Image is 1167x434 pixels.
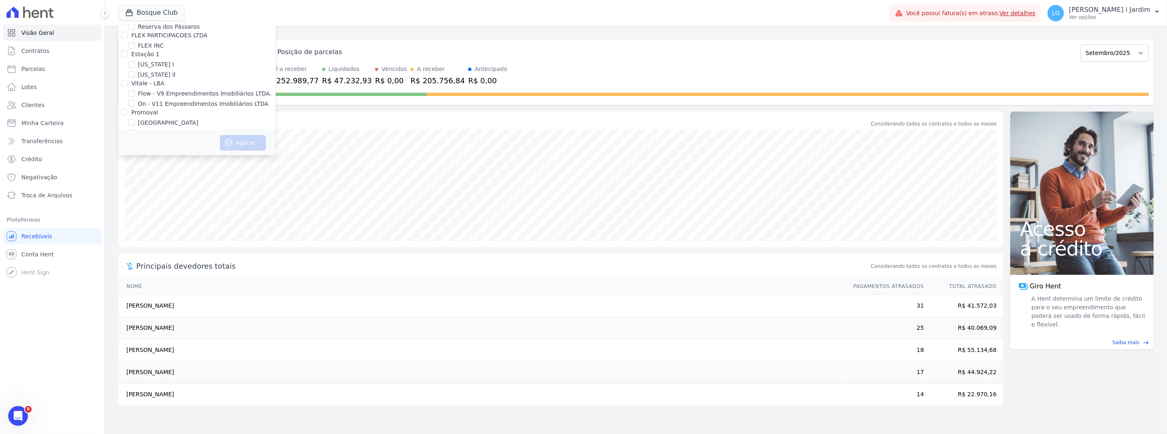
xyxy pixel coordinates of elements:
[131,51,159,57] label: Estação 1
[21,173,57,181] span: Negativação
[118,339,846,361] td: [PERSON_NAME]
[264,65,319,73] div: Total a receber
[21,83,37,91] span: Lotes
[906,9,1036,18] span: Você possui fatura(s) em atraso.
[118,278,846,295] th: Nome
[131,109,158,116] label: Promoval
[1030,295,1146,329] span: A Hent determina um limite de crédito para o seu empreendimento que poderá ser usado de forma ráp...
[136,260,870,272] span: Principais devedores totais
[136,118,870,129] div: Saldo devedor total
[1052,10,1060,16] span: LG
[138,71,176,79] label: [US_STATE] Il
[25,406,32,413] span: 8
[3,187,101,203] a: Troca de Arquivos
[3,169,101,185] a: Negativação
[3,246,101,263] a: Conta Hent
[7,215,98,225] div: Plataformas
[846,361,924,384] td: 17
[846,317,924,339] td: 25
[21,137,63,145] span: Transferências
[21,250,54,258] span: Conta Hent
[3,25,101,41] a: Visão Geral
[8,406,28,426] iframe: Intercom live chat
[382,65,407,73] div: Vencidos
[468,75,507,86] div: R$ 0,00
[138,89,272,98] label: Flow - V9 Empreendimentos Imobiliários LTDA.
[21,119,64,127] span: Minha Carteira
[846,278,924,295] th: Pagamentos Atrasados
[1030,281,1061,291] span: Giro Hent
[3,79,101,95] a: Lotes
[21,101,44,109] span: Clientes
[118,295,846,317] td: [PERSON_NAME]
[131,32,208,39] label: FLEX PARTICIPACOES LTDA
[138,100,268,108] label: On - V11 Empreendimentos Imobiliários LTDA
[846,384,924,406] td: 14
[924,278,1003,295] th: Total Atrasado
[3,97,101,113] a: Clientes
[118,361,846,384] td: [PERSON_NAME]
[118,317,846,339] td: [PERSON_NAME]
[138,129,188,137] label: Villa Francesa Iris
[846,295,924,317] td: 31
[846,339,924,361] td: 18
[21,29,54,37] span: Visão Geral
[1112,339,1140,346] span: Saiba mais
[3,61,101,77] a: Parcelas
[375,75,407,86] div: R$ 0,00
[329,65,360,73] div: Liquidados
[1020,239,1144,258] span: a crédito
[138,60,174,69] label: [US_STATE] I
[1041,2,1167,25] button: LG [PERSON_NAME] i Jardim Ver opções
[21,155,42,163] span: Crédito
[138,41,164,50] label: FLEX INC
[118,5,185,21] button: Bosque Club
[138,119,198,127] label: [GEOGRAPHIC_DATA]
[410,75,465,86] div: R$ 205.756,84
[1015,339,1149,346] a: Saiba mais east
[21,47,49,55] span: Contratos
[871,120,997,128] div: Considerando todos os contratos e todos os meses
[3,151,101,167] a: Crédito
[131,80,165,87] label: Vitale - LBA
[475,65,507,73] div: Antecipado
[21,191,72,199] span: Troca de Arquivos
[3,133,101,149] a: Transferências
[3,115,101,131] a: Minha Carteira
[264,75,319,86] div: R$ 252.989,77
[118,384,846,406] td: [PERSON_NAME]
[220,135,266,151] button: Aplicar
[1069,14,1151,21] p: Ver opções
[924,339,1003,361] td: R$ 55.134,68
[277,47,342,57] div: Posição de parcelas
[417,65,445,73] div: A receber
[1143,340,1149,346] span: east
[21,232,52,240] span: Recebíveis
[924,384,1003,406] td: R$ 22.970,16
[1069,6,1151,14] p: [PERSON_NAME] i Jardim
[322,75,372,86] div: R$ 47.232,93
[1020,219,1144,239] span: Acesso
[924,361,1003,384] td: R$ 44.924,22
[924,317,1003,339] td: R$ 40.069,09
[3,43,101,59] a: Contratos
[21,65,45,73] span: Parcelas
[138,23,200,31] label: Reserva dos Pássaros
[1000,10,1036,16] a: Ver detalhes
[871,263,997,270] span: Considerando todos os contratos e todos os meses
[924,295,1003,317] td: R$ 41.572,03
[3,228,101,244] a: Recebíveis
